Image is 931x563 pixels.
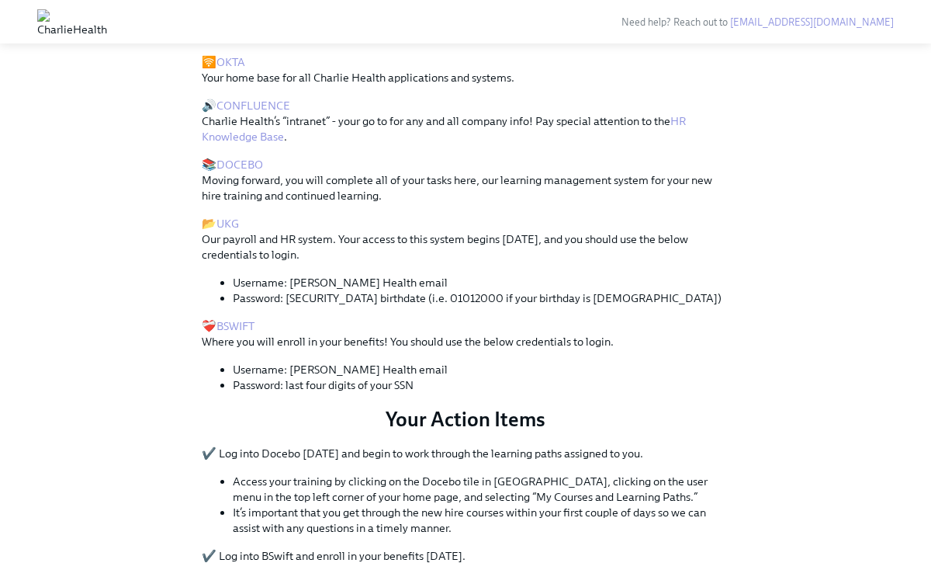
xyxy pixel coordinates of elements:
a: BSWIFT [216,319,254,333]
a: UKG [216,217,239,231]
img: CharlieHealth [37,9,107,34]
a: CONFLUENCE [216,99,290,113]
p: Your Action Items [202,405,729,433]
li: Password: last four digits of your SSN [233,377,729,393]
li: Username: [PERSON_NAME] Health email [233,275,729,290]
li: Password: [SECURITY_DATA] birthdate (i.e. 01012000 if your birthday is [DEMOGRAPHIC_DATA]) [233,290,729,306]
li: Access your training by clicking on the Docebo tile in [GEOGRAPHIC_DATA], clicking on the user me... [233,474,729,505]
a: DOCEBO [216,158,263,172]
li: It’s important that you get through the new hire courses within your first couple of days so we c... [233,505,729,536]
a: [EMAIL_ADDRESS][DOMAIN_NAME] [730,16,894,28]
span: Need help? Reach out to [621,16,894,28]
li: Username: [PERSON_NAME] Health email [233,362,729,377]
p: 🛜 Your home base for all Charlie Health applications and systems. [202,54,729,85]
p: 📂 Our payroll and HR system. Your access to this system begins [DATE], and you should use the bel... [202,216,729,262]
p: ❤️‍🩹 Where you will enroll in your benefits! You should use the below credentials to login. [202,318,729,349]
a: OKTA [216,55,245,69]
p: 🔊 Charlie Health’s “intranet” - your go to for any and all company info! Pay special attention to... [202,98,729,144]
p: ✔️ Log into Docebo [DATE] and begin to work through the learning paths assigned to you. [202,446,729,461]
p: 📚 Moving forward, you will complete all of your tasks here, our learning management system for yo... [202,157,729,203]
